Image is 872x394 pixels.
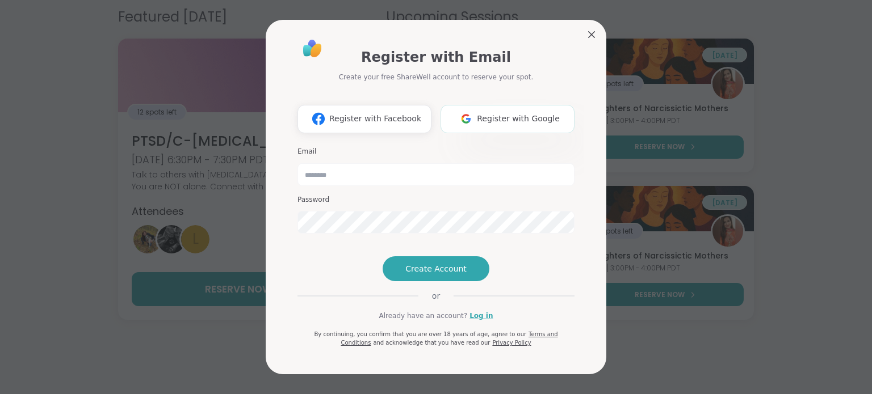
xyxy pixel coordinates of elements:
h3: Email [297,147,575,156]
h3: Password [297,195,575,205]
button: Create Account [383,256,489,281]
img: ShareWell Logomark [308,108,329,129]
p: Create your free ShareWell account to reserve your spot. [339,72,534,82]
span: and acknowledge that you have read our [373,340,490,346]
img: ShareWell Logomark [455,108,477,129]
button: Register with Google [441,105,575,133]
span: By continuing, you confirm that you are over 18 years of age, agree to our [314,331,526,337]
a: Log in [469,311,493,321]
h1: Register with Email [361,47,511,67]
a: Terms and Conditions [341,331,557,346]
span: or [418,290,454,302]
span: Register with Google [477,113,560,125]
span: Create Account [405,263,467,274]
span: Already have an account? [379,311,467,321]
img: ShareWell Logo [300,36,325,61]
span: Register with Facebook [329,113,421,125]
a: Privacy Policy [492,340,531,346]
button: Register with Facebook [297,105,431,133]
